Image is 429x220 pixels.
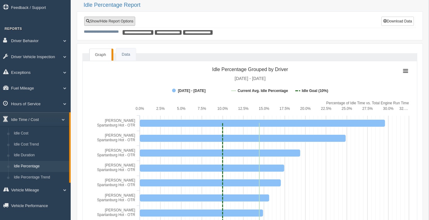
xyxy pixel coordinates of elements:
[116,48,136,61] a: Data
[362,106,373,111] text: 27.5%
[198,106,206,111] text: 7.5%
[381,17,414,26] button: Download Data
[11,161,69,172] a: Idle Percentage
[238,89,288,93] tspan: Current Avg. Idle Percentage
[11,172,69,183] a: Idle Percentage Trend
[97,138,135,142] tspan: Spartanburg Hot - OTR
[235,76,266,81] tspan: [DATE] - [DATE]
[177,106,186,111] text: 5.0%
[383,106,394,111] text: 30.0%
[97,168,135,172] tspan: Spartanburg Hot - OTR
[11,139,69,150] a: Idle Cost Trend
[97,213,135,217] tspan: Spartanburg Hot - OTR
[84,17,135,26] a: Show/Hide Report Options
[326,101,409,105] tspan: Percentage of Idle Time vs. Total Engine Run Time
[97,153,135,157] tspan: Spartanburg Hot - OTR
[97,198,135,202] tspan: Spartanburg Hot - OTR
[89,49,112,61] a: Graph
[136,106,144,111] text: 0.0%
[105,178,135,182] tspan: [PERSON_NAME]
[399,106,408,111] tspan: 32.…
[105,193,135,198] tspan: [PERSON_NAME]
[259,106,269,111] text: 15.0%
[105,118,135,123] tspan: [PERSON_NAME]
[218,106,228,111] text: 10.0%
[105,163,135,167] tspan: [PERSON_NAME]
[97,123,135,127] tspan: Spartanburg Hot - OTR
[238,106,249,111] text: 12.5%
[212,67,288,72] tspan: Idle Percentage Grouped by Driver
[342,106,352,111] text: 25.0%
[300,106,311,111] text: 20.0%
[105,148,135,153] tspan: [PERSON_NAME]
[302,89,328,93] tspan: Idle Goal (10%)
[178,89,206,93] tspan: [DATE] - [DATE]
[156,106,165,111] text: 2.5%
[11,150,69,161] a: Idle Duration
[105,208,135,212] tspan: [PERSON_NAME]
[321,106,331,111] text: 22.5%
[97,183,135,187] tspan: Spartanburg Hot - OTR
[105,133,135,138] tspan: [PERSON_NAME]
[11,128,69,139] a: Idle Cost
[280,106,290,111] text: 17.5%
